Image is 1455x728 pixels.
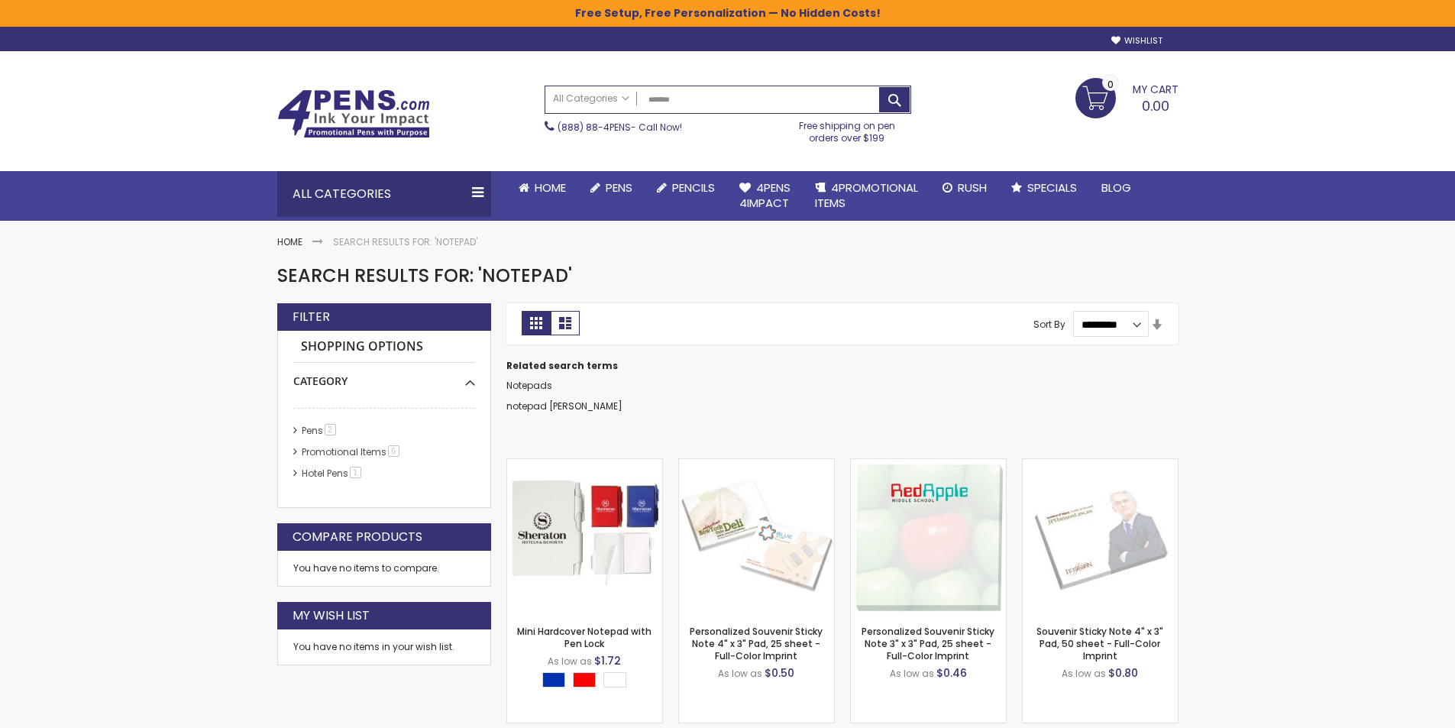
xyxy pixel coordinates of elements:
a: Personalized Souvenir Sticky Note 3" x 3" Pad, 25 sheet - Full-Color Imprint [851,458,1006,471]
a: Personalized Souvenir Sticky Note 4" x 3" Pad, 25 sheet - Full-Color Imprint [690,625,823,662]
img: Personalized Souvenir Sticky Note 3" x 3" Pad, 25 sheet - Full-Color Imprint [851,459,1006,613]
span: 1 [350,467,361,478]
a: Pencils [645,171,727,205]
strong: Search results for: 'notepad' [333,235,477,248]
span: Blog [1101,180,1131,196]
a: notepad [PERSON_NAME] [506,400,622,413]
img: Souvenir Sticky Note 4" x 3" Pad, 50 sheet - Full-Color Imprint [1023,459,1178,614]
div: You have no items to compare. [277,551,491,587]
span: Search results for: 'notepad' [277,263,572,288]
a: Personalized Souvenir Sticky Note 3" x 3" Pad, 25 sheet - Full-Color Imprint [862,625,994,662]
div: All Categories [277,171,491,217]
a: Mini Hardcover Notepad with Pen Lock [517,625,652,650]
strong: Shopping Options [293,331,475,364]
span: 0 [1107,77,1114,92]
span: Pens [606,180,632,196]
span: $1.72 [594,653,621,668]
a: Blog [1089,171,1143,205]
a: Personalized Souvenir Sticky Note 4" x 3" Pad, 25 sheet - Full-Color Imprint [679,458,834,471]
a: Specials [999,171,1089,205]
span: As low as [548,655,592,668]
a: Rush [930,171,999,205]
a: (888) 88-4PENS [558,121,631,134]
a: Mini Hardcover Notepad with Pen Lock [507,458,662,471]
div: Free shipping on pen orders over $199 [783,114,911,144]
dt: Related search terms [506,360,1179,372]
img: Mini Hardcover Notepad with Pen Lock [507,459,662,614]
span: 0.00 [1142,96,1169,115]
a: Home [506,171,578,205]
img: Personalized Souvenir Sticky Note 4" x 3" Pad, 25 sheet - Full-Color Imprint [679,459,834,614]
div: Blue [542,672,565,688]
a: Home [277,235,302,248]
span: As low as [890,667,934,680]
div: You have no items in your wish list. [293,641,475,653]
strong: Filter [293,309,330,325]
span: As low as [718,667,762,680]
span: Rush [958,180,987,196]
div: Select A Color [542,672,634,691]
span: - Call Now! [558,121,682,134]
a: Pens [578,171,645,205]
strong: Grid [522,311,551,335]
label: Sort By [1033,318,1065,331]
a: 4Pens4impact [727,171,803,221]
a: All Categories [545,86,637,112]
span: Home [535,180,566,196]
div: White [603,672,626,688]
img: 4Pens Custom Pens and Promotional Products [277,89,430,138]
a: Souvenir Sticky Note 4" x 3" Pad, 50 sheet - Full-Color Imprint [1036,625,1163,662]
span: $0.80 [1108,665,1138,681]
a: Wishlist [1111,35,1162,47]
strong: My Wish List [293,607,370,624]
a: Hotel Pens​1 [298,467,367,480]
span: As low as [1062,667,1106,680]
a: Souvenir Sticky Note 4" x 3" Pad, 50 sheet - Full-Color Imprint [1023,458,1178,471]
span: 4Pens 4impact [739,180,791,211]
span: 4PROMOTIONAL ITEMS [815,180,918,211]
span: All Categories [553,92,629,105]
a: Notepads [506,379,552,392]
div: Category [293,363,475,389]
span: Pencils [672,180,715,196]
span: $0.50 [765,665,794,681]
span: $0.46 [936,665,967,681]
a: Promotional Items6 [298,445,405,458]
span: 2 [325,424,336,435]
span: 6 [388,445,399,457]
a: Pens2 [298,424,341,437]
strong: Compare Products [293,529,422,545]
a: 0.00 0 [1075,78,1179,116]
a: 4PROMOTIONALITEMS [803,171,930,221]
span: Specials [1027,180,1077,196]
div: Red [573,672,596,688]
